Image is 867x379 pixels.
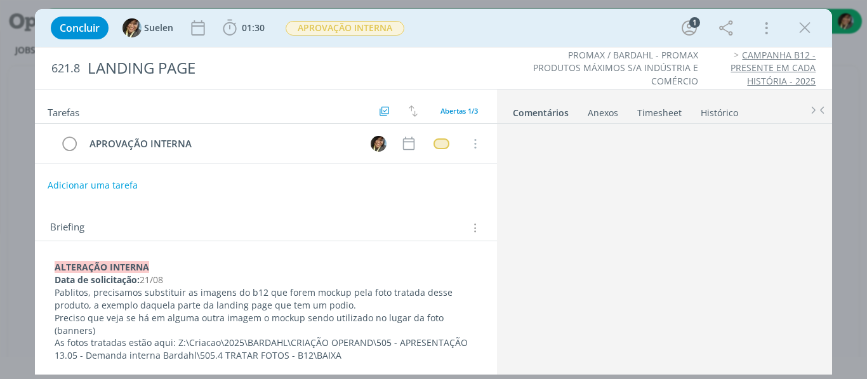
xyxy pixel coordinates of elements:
img: S [371,136,387,152]
strong: ALTERAÇÃO INTERNA [55,261,149,273]
span: APROVAÇÃO INTERNA [286,21,404,36]
button: 01:30 [220,18,268,38]
img: S [122,18,142,37]
span: 621.8 [51,62,80,76]
p: Pablitos, precisamos substituir as imagens do b12 que forem mockup pela foto tratada desse produt... [55,286,478,312]
a: CAMPANHA B12 - PRESENTE EM CADA HISTÓRIA - 2025 [731,49,816,87]
strong: Data de solicitação: [55,274,140,286]
span: 01:30 [242,22,265,34]
div: APROVAÇÃO INTERNA [84,136,359,152]
img: arrow-down-up.svg [409,105,418,117]
div: dialog [35,9,833,375]
p: As fotos tratadas estão aqui: Z:\Criacao\2025\BARDAHL\CRIAÇÃO OPERAND\505 - APRESENTAÇÃO 13.05 - ... [55,336,478,362]
span: Tarefas [48,103,79,119]
span: Concluir [60,23,100,33]
button: SSuelen [122,18,173,37]
span: Abertas 1/3 [440,106,478,116]
a: Comentários [512,101,569,119]
button: Adicionar uma tarefa [47,174,138,197]
a: Histórico [700,101,739,119]
button: 1 [679,18,699,38]
button: APROVAÇÃO INTERNA [285,20,405,36]
span: 21/08 [140,274,163,286]
a: Timesheet [637,101,682,119]
div: 1 [689,17,700,28]
span: Suelen [144,23,173,32]
button: S [369,134,388,153]
a: PROMAX / BARDAHL - PROMAX PRODUTOS MÁXIMOS S/A INDÚSTRIA E COMÉRCIO [533,49,698,87]
button: Concluir [51,17,109,39]
div: Anexos [588,107,618,119]
p: Preciso que veja se há em alguma outra imagem o mockup sendo utilizado no lugar da foto (banners) [55,312,478,337]
div: LANDING PAGE [83,53,492,84]
span: Briefing [50,220,84,236]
